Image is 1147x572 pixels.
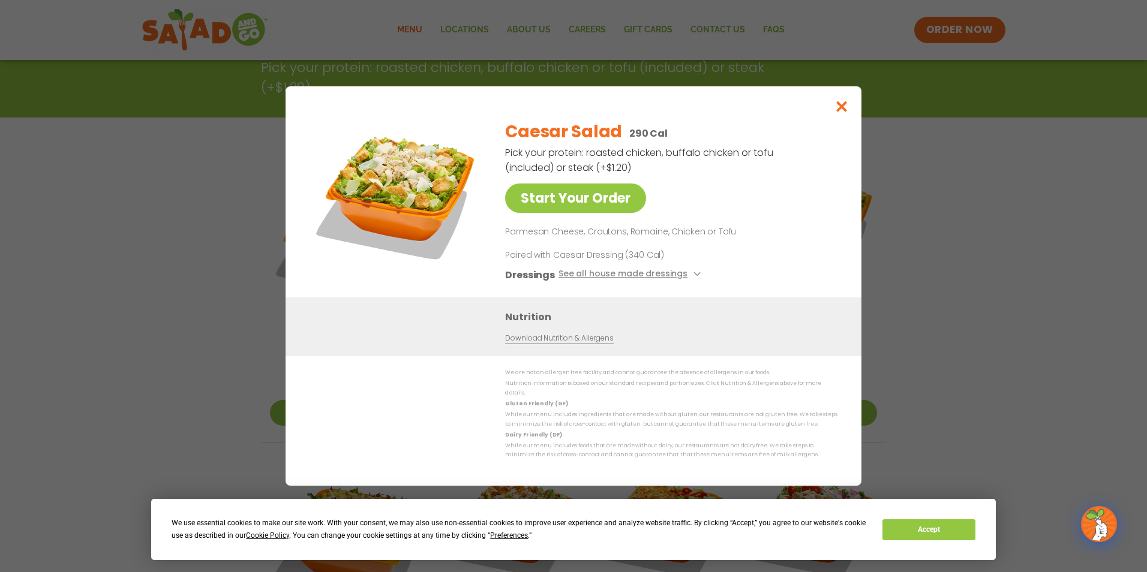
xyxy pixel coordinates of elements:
[505,119,622,144] h2: Caesar Salad
[505,267,555,282] h3: Dressings
[505,145,775,175] p: Pick your protein: roasted chicken, buffalo chicken or tofu (included) or steak (+$1.20)
[505,410,837,429] p: While our menu includes ingredients that are made without gluten, our restaurants are not gluten ...
[505,441,837,460] p: While our menu includes foods that are made without dairy, our restaurants are not dairy free. We...
[559,267,704,282] button: See all house made dressings
[490,531,528,540] span: Preferences
[151,499,996,560] div: Cookie Consent Prompt
[505,379,837,398] p: Nutrition information is based on our standard recipes and portion sizes. Click Nutrition & Aller...
[1082,507,1116,541] img: wpChatIcon
[246,531,289,540] span: Cookie Policy
[505,368,837,377] p: We are not an allergen free facility and cannot guarantee the absence of allergens in our foods.
[172,517,868,542] div: We use essential cookies to make our site work. With your consent, we may also use non-essential ...
[882,519,975,540] button: Accept
[629,126,668,141] p: 290 Cal
[313,110,481,278] img: Featured product photo for Caesar Salad
[505,431,562,438] strong: Dairy Friendly (DF)
[505,400,568,407] strong: Gluten Friendly (GF)
[822,86,861,127] button: Close modal
[505,249,727,261] p: Paired with Caesar Dressing (340 Cal)
[505,225,833,239] p: Parmesan Cheese, Croutons, Romaine, Chicken or Tofu
[505,183,646,213] a: Start Your Order
[505,333,613,344] a: Download Nutrition & Allergens
[505,309,843,324] h3: Nutrition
